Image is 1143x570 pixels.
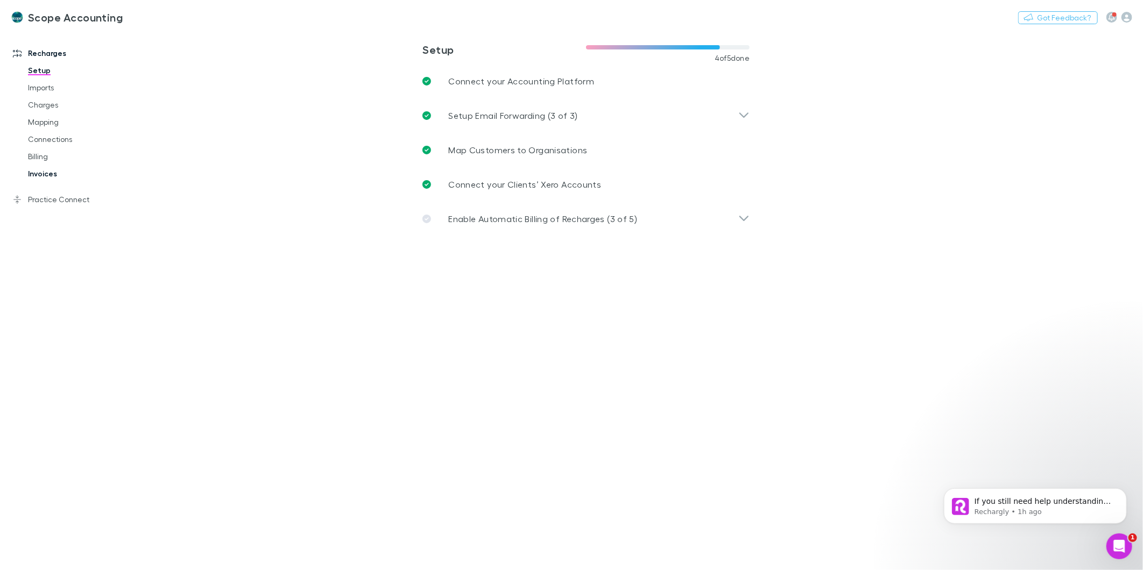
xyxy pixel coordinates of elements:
a: Invoices [17,165,149,182]
span: 4 of 5 done [715,54,750,62]
p: Setup Email Forwarding (3 of 3) [448,109,577,122]
a: Connections [17,131,149,148]
a: Mapping [17,113,149,131]
a: Map Customers to Organisations [414,133,758,167]
span: 1 [1128,533,1137,542]
button: Got Feedback? [1018,11,1098,24]
h3: Setup [422,43,586,56]
iframe: Intercom notifications message [928,466,1143,541]
div: Enable Automatic Billing of Recharges (3 of 5) [414,202,758,236]
div: Setup Email Forwarding (3 of 3) [414,98,758,133]
a: Billing [17,148,149,165]
a: Practice Connect [2,191,149,208]
a: Imports [17,79,149,96]
a: Recharges [2,45,149,62]
h3: Scope Accounting [28,11,123,24]
a: Setup [17,62,149,79]
p: Connect your Clients’ Xero Accounts [448,178,601,191]
p: Connect your Accounting Platform [448,75,594,88]
a: Connect your Accounting Platform [414,64,758,98]
a: Charges [17,96,149,113]
a: Connect your Clients’ Xero Accounts [414,167,758,202]
a: Scope Accounting [4,4,129,30]
p: Map Customers to Organisations [448,144,587,156]
iframe: Intercom live chat [1106,533,1132,559]
img: Scope Accounting's Logo [11,11,24,24]
p: Enable Automatic Billing of Recharges (3 of 5) [448,212,637,225]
